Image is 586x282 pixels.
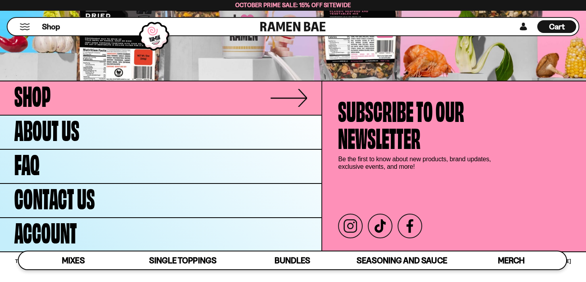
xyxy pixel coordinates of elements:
[14,217,77,244] span: Account
[235,1,351,9] span: October Prime Sale: 15% off Sitewide
[537,18,576,35] div: Cart
[14,115,79,142] span: About Us
[549,22,565,31] span: Cart
[15,259,31,264] a: Terms
[338,96,464,150] h4: Subscribe to our newsletter
[14,81,51,108] span: Shop
[338,155,497,170] p: Be the first to know about new products, brand updates, exclusive events, and more!
[42,20,60,33] a: Shop
[14,149,40,176] span: FAQ
[19,23,30,30] button: Mobile Menu Trigger
[14,183,95,210] span: Contact Us
[42,21,60,32] span: Shop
